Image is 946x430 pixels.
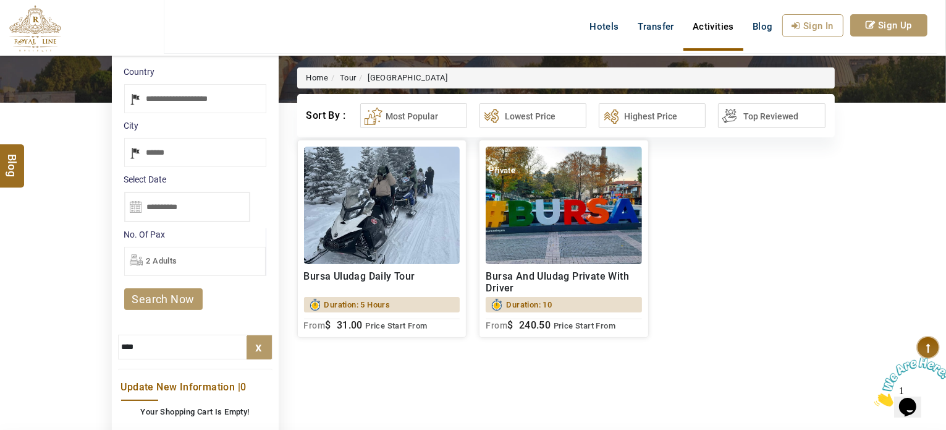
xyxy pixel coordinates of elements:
[324,297,391,312] span: Duration: 5 Hours
[599,103,706,128] button: Highest Price
[486,270,642,294] h2: Bursa And Uludag Private With Driver
[360,103,467,128] button: Most Popular
[743,14,782,39] a: Blog
[124,119,266,132] label: City
[124,228,266,241] label: No. Of Pax
[337,319,363,331] span: 31.00
[146,256,177,265] span: 2 Adults
[297,140,467,338] a: Bursa Uludag Daily TourDuration: 5 HoursFrom$ 31.00 Price Start From
[124,288,203,310] a: search now
[753,21,773,32] span: Blog
[507,319,513,331] span: $
[306,103,348,128] div: Sort By :
[486,320,507,330] sub: From
[869,353,946,411] iframe: chat widget
[506,297,552,312] span: Duration: 10
[304,270,460,294] h2: Bursa Uludag Daily Tour
[247,336,271,359] label: x
[486,147,642,264] img: 145%20(1).jpg
[718,103,825,128] button: Top Reviewed
[479,103,586,128] button: Lowest Price
[124,173,266,186] label: Select Date
[489,166,515,175] span: Private
[554,321,615,330] span: Price Start From
[850,14,927,37] a: Sign Up
[365,321,427,330] span: Price Start From
[4,154,20,165] span: Blog
[9,5,61,52] img: The Royal Line Holidays
[5,5,82,54] img: Chat attention grabber
[580,14,628,39] a: Hotels
[628,14,683,39] a: Transfer
[5,5,10,15] span: 1
[782,14,843,37] a: Sign In
[683,14,743,39] a: Activities
[304,147,460,264] img: bursa.jpg
[519,319,551,331] span: 240.50
[140,407,249,416] b: Your Shopping Cart Is Empty!
[304,320,326,330] sub: From
[325,319,331,331] span: $
[479,140,649,338] a: PrivateBursa And Uludag Private With DriverDuration: 10From$ 240.50 Price Start From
